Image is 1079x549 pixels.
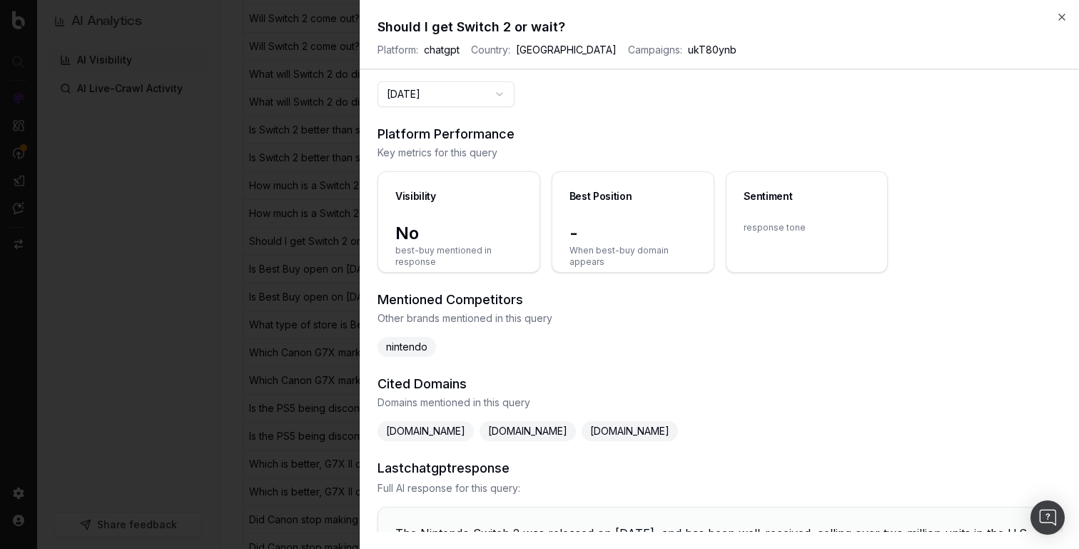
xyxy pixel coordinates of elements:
[744,222,871,233] span: response tone
[378,290,1062,310] h3: Mentioned Competitors
[744,189,793,203] div: Sentiment
[569,189,632,203] div: Best Position
[378,458,1062,478] h3: Last chatgpt response
[569,222,696,245] span: -
[395,189,436,203] div: Visibility
[480,421,576,441] span: [DOMAIN_NAME]
[471,43,510,57] span: Country:
[378,481,1062,495] span: Full AI response for this query:
[688,43,736,57] span: ukT80ynb
[378,146,1062,160] span: Key metrics for this query
[378,421,474,441] span: [DOMAIN_NAME]
[628,43,682,57] span: Campaigns:
[378,311,1062,326] span: Other brands mentioned in this query
[569,245,696,268] span: When best-buy domain appears
[378,337,436,357] span: nintendo
[378,396,1062,410] span: Domains mentioned in this query
[516,43,617,57] span: [GEOGRAPHIC_DATA]
[582,421,678,441] span: [DOMAIN_NAME]
[378,17,1062,37] h2: Should I get Switch 2 or wait?
[378,43,418,57] span: Platform:
[378,124,1062,144] h3: Platform Performance
[424,43,460,57] span: chatgpt
[378,374,1062,394] h3: Cited Domains
[395,245,522,268] span: best-buy mentioned in response
[395,222,522,245] span: No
